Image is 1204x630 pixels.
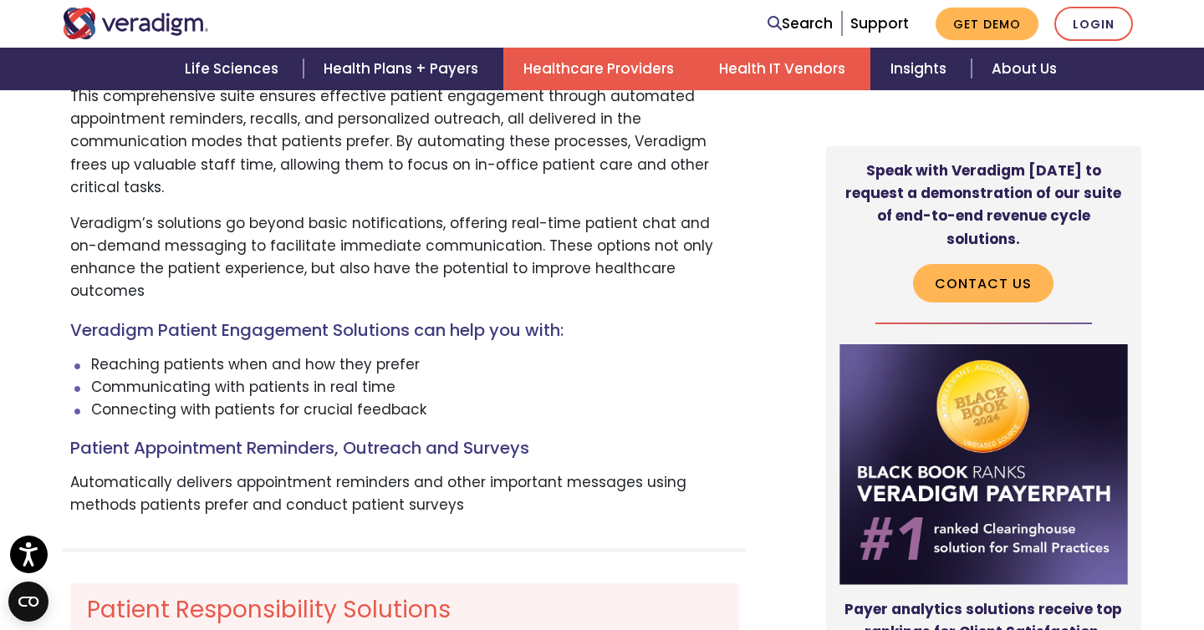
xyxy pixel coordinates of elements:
[70,320,739,340] h4: Veradigm Patient Engagement Solutions can help you with:
[870,48,972,90] a: Insights
[503,48,699,90] a: Healthcare Providers
[768,13,833,35] a: Search
[165,48,304,90] a: Life Sciences
[1054,7,1133,41] a: Login
[936,8,1038,40] a: Get Demo
[8,582,48,622] button: Open CMP widget
[70,85,739,199] p: This comprehensive suite ensures effective patient engagement through automated appointment remin...
[91,376,739,399] li: Communicating with patients in real time
[70,212,739,303] p: Veradigm’s solutions go beyond basic notifications, offering real-time patient chat and on-demand...
[70,471,739,516] p: Automatically delivers appointment reminders and other important messages using methods patients ...
[972,48,1077,90] a: About Us
[91,353,739,376] li: Reaching patients when and how they prefer
[63,8,209,39] img: Veradigm logo
[883,526,1184,610] iframe: Drift Chat Widget
[913,264,1053,302] a: Contact Us
[845,160,1121,249] strong: Speak with Veradigm [DATE] to request a demonstration of our suite of end-to-end revenue cycle so...
[850,13,909,33] a: Support
[699,48,870,90] a: Health IT Vendors
[70,438,739,458] h4: Patient Appointment Reminders, Outreach and Surveys
[304,48,503,90] a: Health Plans + Payers
[91,399,739,421] li: Connecting with patients for crucial feedback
